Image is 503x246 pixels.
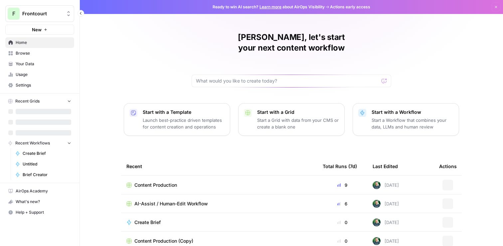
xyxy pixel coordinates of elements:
a: Usage [5,69,74,80]
span: Untitled [23,161,71,167]
span: Actions early access [330,4,370,10]
a: Create Brief [12,148,74,159]
button: New [5,25,74,35]
span: Ready to win AI search? about AirOps Visibility [213,4,325,10]
a: Content Production [126,182,312,188]
h1: [PERSON_NAME], let's start your next content workflow [192,32,391,53]
a: Brief Creator [12,169,74,180]
img: h07igkfloj1v9lqp1sxvufjbesm0 [373,181,381,189]
div: Last Edited [373,157,398,175]
span: Usage [16,72,71,78]
span: AirOps Academy [16,188,71,194]
a: Your Data [5,59,74,69]
p: Start with a Template [143,109,225,116]
span: Content Production [134,182,177,188]
span: Frontcourt [22,10,63,17]
button: Help + Support [5,207,74,218]
a: Settings [5,80,74,91]
span: F [12,10,15,18]
p: Start with a Grid [257,109,339,116]
p: Start a Grid with data from your CMS or create a blank one [257,117,339,130]
div: [DATE] [373,181,399,189]
a: AirOps Academy [5,186,74,196]
a: AI-Assist / Human-Edit Workflow [126,200,312,207]
img: h07igkfloj1v9lqp1sxvufjbesm0 [373,200,381,208]
span: Recent Grids [15,98,40,104]
span: Create Brief [134,219,161,226]
p: Start a Workflow that combines your data, LLMs and human review [372,117,453,130]
span: Recent Workflows [15,140,50,146]
div: 6 [323,200,362,207]
img: h07igkfloj1v9lqp1sxvufjbesm0 [373,237,381,245]
button: What's new? [5,196,74,207]
div: Recent [126,157,312,175]
div: [DATE] [373,200,399,208]
a: Browse [5,48,74,59]
a: Create Brief [126,219,312,226]
span: Content Production (Copy) [134,238,193,244]
a: Learn more [259,4,281,9]
button: Start with a GridStart a Grid with data from your CMS or create a blank one [238,103,345,136]
span: Your Data [16,61,71,67]
p: Launch best-practice driven templates for content creation and operations [143,117,225,130]
p: Start with a Workflow [372,109,453,116]
a: Home [5,37,74,48]
span: Brief Creator [23,172,71,178]
button: Workspace: Frontcourt [5,5,74,22]
span: Settings [16,82,71,88]
img: h07igkfloj1v9lqp1sxvufjbesm0 [373,218,381,226]
input: What would you like to create today? [196,78,379,84]
div: [DATE] [373,218,399,226]
span: Browse [16,50,71,56]
div: 9 [323,182,362,188]
span: Create Brief [23,150,71,156]
span: Help + Support [16,209,71,215]
button: Start with a WorkflowStart a Workflow that combines your data, LLMs and human review [353,103,459,136]
a: Content Production (Copy) [126,238,312,244]
button: Start with a TemplateLaunch best-practice driven templates for content creation and operations [124,103,230,136]
div: [DATE] [373,237,399,245]
span: New [32,26,42,33]
span: Home [16,40,71,46]
div: Total Runs (7d) [323,157,357,175]
div: 0 [323,219,362,226]
div: 0 [323,238,362,244]
div: Actions [439,157,457,175]
div: What's new? [6,197,74,207]
a: Untitled [12,159,74,169]
button: Recent Workflows [5,138,74,148]
button: Recent Grids [5,96,74,106]
span: AI-Assist / Human-Edit Workflow [134,200,208,207]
